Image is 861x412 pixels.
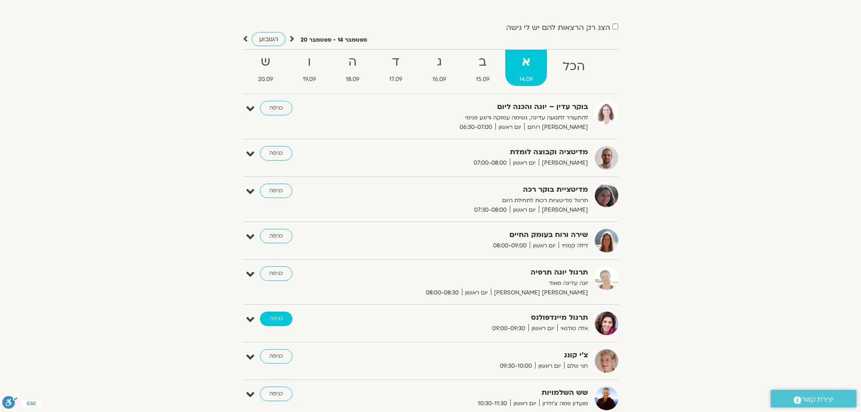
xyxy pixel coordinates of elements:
span: יום ראשון [495,123,524,132]
p: ספטמבר 14 - ספטמבר 20 [301,35,367,45]
span: 09:30-10:00 [497,361,535,371]
a: א14.09 [505,50,547,86]
strong: צ'י קונג [367,349,588,361]
span: 19.09 [289,75,330,84]
span: 08:00-09:00 [490,241,530,251]
a: כניסה [260,312,292,326]
strong: הכל [549,57,599,77]
span: 14.09 [505,75,547,84]
a: ד17.09 [375,50,416,86]
strong: ש [244,52,287,72]
span: 07:00-08:00 [470,158,510,168]
strong: מדיטציית בוקר רכה [367,184,588,196]
span: יום ראשון [510,399,539,408]
span: יום ראשון [528,324,557,333]
span: חני שלם [564,361,588,371]
span: 20.09 [244,75,287,84]
span: יום ראשון [530,241,559,251]
a: ו19.09 [289,50,330,86]
span: [PERSON_NAME] רוחם [524,123,588,132]
span: 09:00-09:30 [489,324,528,333]
strong: ג [419,52,460,72]
a: כניסה [260,387,292,401]
strong: א [505,52,547,72]
span: 08:00-08:30 [423,288,462,298]
p: להתעורר לתנועה עדינה, נשימה עמוקה ורוגע פנימי [367,113,588,123]
span: 18.09 [332,75,373,84]
strong: מדיטציה וקבוצה לומדת [367,146,588,158]
p: יוגה עדינה מאוד [367,279,588,288]
label: הצג רק הרצאות להם יש לי גישה [506,24,610,32]
a: כניסה [260,266,292,281]
a: כניסה [260,184,292,198]
span: 07:30-08:00 [471,205,510,215]
p: תרגול מדיטציות רכות לתחילת היום [367,196,588,205]
span: [PERSON_NAME] [539,158,588,168]
span: לילה קמחי [559,241,588,251]
strong: ב [462,52,503,72]
span: [PERSON_NAME] [539,205,588,215]
a: כניסה [260,101,292,115]
span: יום ראשון [510,205,539,215]
strong: שירה ורוח בעומק החיים [367,229,588,241]
span: אלה טולנאי [557,324,588,333]
strong: ד [375,52,416,72]
span: 15.09 [462,75,503,84]
strong: תרגול יוגה תרפיה [367,266,588,279]
span: 10:30-11:30 [475,399,510,408]
span: יצירת קשר [801,393,834,406]
a: ב15.09 [462,50,503,86]
a: ג16.09 [419,50,460,86]
span: יום ראשון [535,361,564,371]
span: [PERSON_NAME] [PERSON_NAME] [491,288,588,298]
a: ש20.09 [244,50,287,86]
strong: שש השלמויות [367,387,588,399]
strong: תרגול מיינדפולנס [367,312,588,324]
a: ה18.09 [332,50,373,86]
strong: בוקר עדין – יוגה והכנה ליום [367,101,588,113]
a: כניסה [260,349,292,364]
span: 06:30-07:00 [456,123,495,132]
span: יום ראשון [510,158,539,168]
strong: ו [289,52,330,72]
a: כניסה [260,229,292,243]
span: מועדון פמה צ'ודרון [539,399,588,408]
strong: ה [332,52,373,72]
a: יצירת קשר [771,390,856,407]
span: 16.09 [419,75,460,84]
span: השבוע [259,35,278,43]
a: השבוע [252,32,286,46]
a: כניסה [260,146,292,161]
span: יום ראשון [462,288,491,298]
a: הכל [549,50,599,86]
span: 17.09 [375,75,416,84]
